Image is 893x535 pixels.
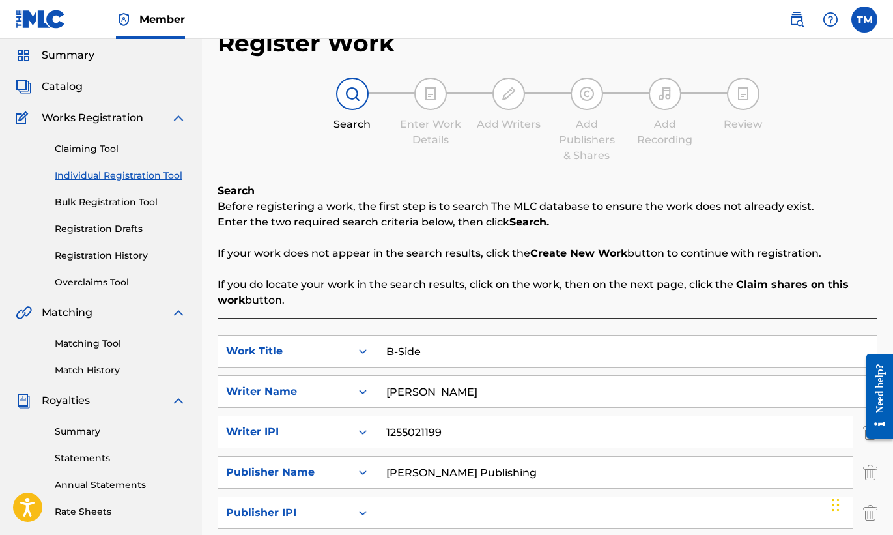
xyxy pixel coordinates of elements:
div: User Menu [851,7,877,33]
img: Matching [16,305,32,321]
img: step indicator icon for Enter Work Details [423,86,438,102]
div: Add Recording [632,117,698,148]
a: Rate Sheets [55,505,186,519]
a: Registration History [55,249,186,263]
img: Summary [16,48,31,63]
img: step indicator icon for Search [345,86,360,102]
span: Member [139,12,185,27]
img: Royalties [16,393,31,409]
b: Search [218,184,255,197]
a: CatalogCatalog [16,79,83,94]
iframe: Resource Center [857,343,893,448]
img: Delete Criterion [863,456,877,489]
div: Writer IPI [226,424,343,440]
div: Review [711,117,776,132]
a: Matching Tool [55,337,186,351]
strong: Search. [509,216,549,228]
div: Work Title [226,343,343,359]
p: If your work does not appear in the search results, click the button to continue with registration. [218,246,877,261]
span: Matching [42,305,92,321]
iframe: Chat Widget [828,472,893,535]
p: If you do locate your work in the search results, click on the work, then on the next page, click... [218,277,877,308]
a: Statements [55,452,186,465]
a: Summary [55,425,186,439]
span: Catalog [42,79,83,94]
a: Claiming Tool [55,142,186,156]
img: step indicator icon for Add Writers [501,86,517,102]
div: Drag [832,485,840,525]
div: Writer Name [226,384,343,399]
span: Works Registration [42,110,143,126]
img: help [823,12,838,27]
img: Catalog [16,79,31,94]
a: Overclaims Tool [55,276,186,289]
a: Annual Statements [55,478,186,492]
span: Royalties [42,393,90,409]
img: search [789,12,804,27]
a: Public Search [784,7,810,33]
img: expand [171,110,186,126]
img: Top Rightsholder [116,12,132,27]
div: Enter Work Details [398,117,463,148]
img: step indicator icon for Add Recording [657,86,673,102]
img: expand [171,393,186,409]
div: Publisher IPI [226,505,343,521]
p: Enter the two required search criteria below, then click [218,214,877,230]
a: Match History [55,364,186,377]
div: Add Publishers & Shares [554,117,619,164]
div: Publisher Name [226,465,343,480]
strong: Create New Work [530,247,627,259]
div: Help [817,7,843,33]
img: MLC Logo [16,10,66,29]
span: Summary [42,48,94,63]
a: Bulk Registration Tool [55,195,186,209]
img: Works Registration [16,110,33,126]
div: Search [320,117,385,132]
a: Individual Registration Tool [55,169,186,182]
div: Add Writers [476,117,541,132]
img: step indicator icon for Add Publishers & Shares [579,86,595,102]
h2: Register Work [218,29,395,58]
p: Before registering a work, the first step is to search The MLC database to ensure the work does n... [218,199,877,214]
a: SummarySummary [16,48,94,63]
a: Registration Drafts [55,222,186,236]
img: expand [171,305,186,321]
img: step indicator icon for Review [735,86,751,102]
